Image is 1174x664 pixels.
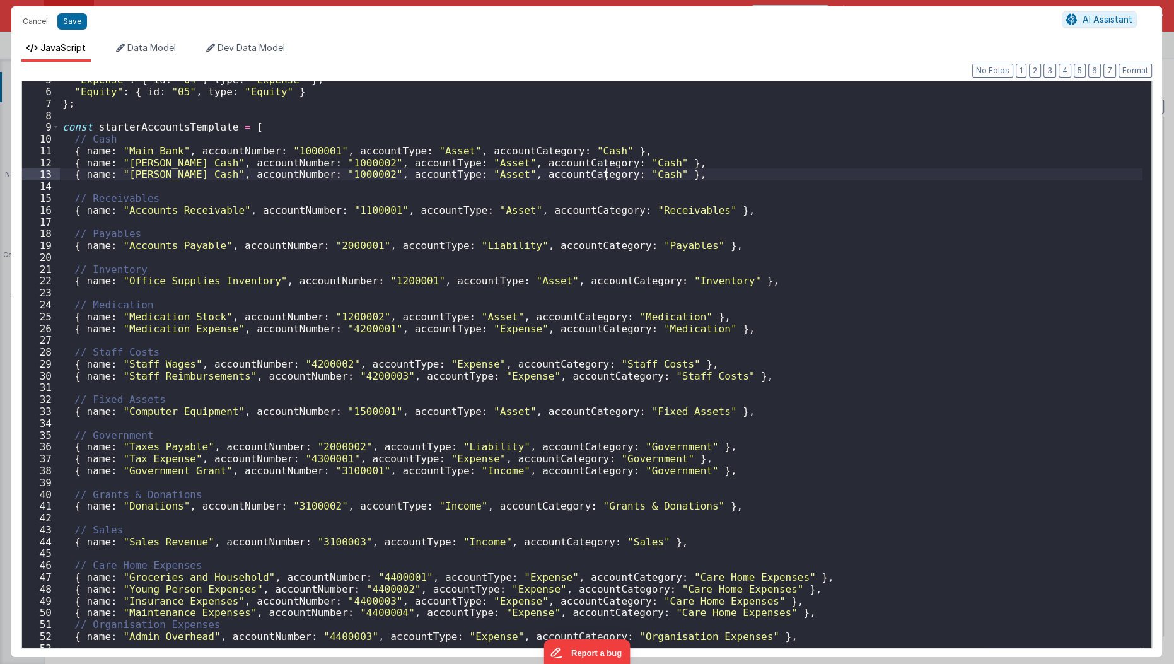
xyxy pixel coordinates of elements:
[1088,64,1101,78] button: 6
[1029,64,1041,78] button: 2
[22,323,60,335] div: 26
[22,133,60,145] div: 10
[22,559,60,571] div: 46
[22,240,60,252] div: 19
[22,287,60,299] div: 23
[22,571,60,583] div: 47
[57,13,87,30] button: Save
[22,453,60,465] div: 37
[972,64,1013,78] button: No Folds
[22,216,60,228] div: 17
[22,536,60,548] div: 44
[1083,14,1132,25] span: AI Assistant
[22,334,60,346] div: 27
[22,393,60,405] div: 32
[22,98,60,110] div: 7
[22,275,60,287] div: 22
[22,311,60,323] div: 25
[22,299,60,311] div: 24
[1074,64,1086,78] button: 5
[40,42,86,53] span: JavaScript
[22,643,60,655] div: 53
[22,429,60,441] div: 35
[22,631,60,643] div: 52
[22,110,60,122] div: 8
[22,264,60,276] div: 21
[127,42,176,53] span: Data Model
[1119,64,1152,78] button: Format
[22,86,60,98] div: 6
[22,619,60,631] div: 51
[22,547,60,559] div: 45
[1103,64,1116,78] button: 7
[22,192,60,204] div: 15
[22,595,60,607] div: 49
[1062,11,1137,28] button: AI Assistant
[22,157,60,169] div: 12
[22,489,60,501] div: 40
[16,13,54,30] button: Cancel
[22,168,60,180] div: 13
[22,382,60,393] div: 31
[22,583,60,595] div: 48
[22,346,60,358] div: 28
[22,524,60,536] div: 43
[22,358,60,370] div: 29
[1016,64,1026,78] button: 1
[22,512,60,524] div: 42
[22,500,60,512] div: 41
[1043,64,1056,78] button: 3
[1059,64,1071,78] button: 4
[22,607,60,619] div: 50
[22,180,60,192] div: 14
[22,370,60,382] div: 30
[22,252,60,264] div: 20
[22,465,60,477] div: 38
[22,477,60,489] div: 39
[22,417,60,429] div: 34
[22,145,60,157] div: 11
[22,204,60,216] div: 16
[22,441,60,453] div: 36
[218,42,285,53] span: Dev Data Model
[22,228,60,240] div: 18
[22,121,60,133] div: 9
[22,405,60,417] div: 33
